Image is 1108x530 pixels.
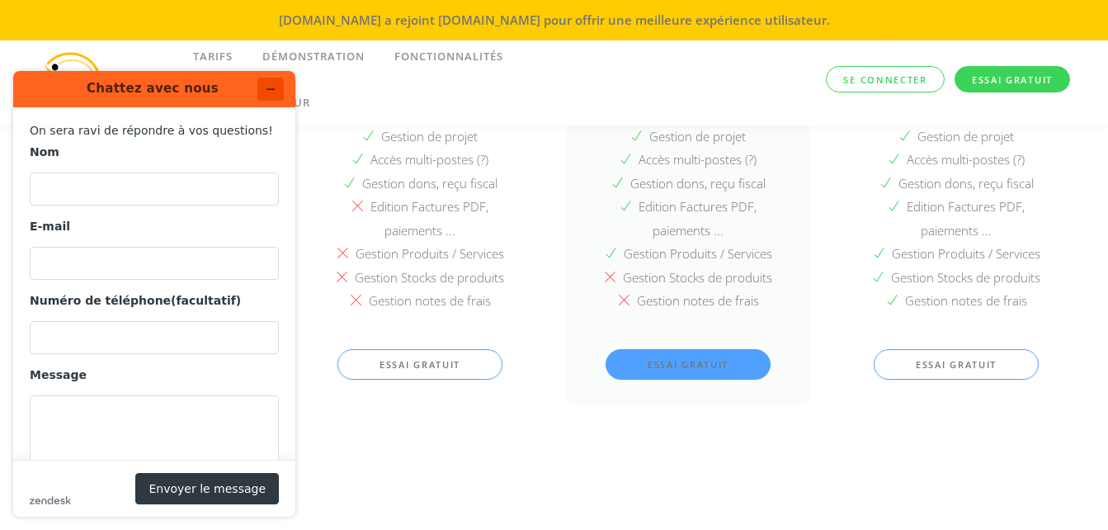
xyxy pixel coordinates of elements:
[248,33,380,79] a: DÉMONSTRATION
[325,242,516,266] li: Gestion Produits / Services
[593,266,784,290] li: Gestion Stocks de produits
[861,148,1052,172] li: Accès multi-postes (?)
[593,172,784,196] li: Gestion dons, reçu fiscal
[135,415,279,447] button: Envoyer le message
[325,148,516,172] li: Accès multi-postes (?)
[30,88,59,101] strong: Nom
[325,125,516,149] li: Gestion de projet
[325,172,516,196] li: Gestion dons, reçu fiscal
[861,266,1052,290] li: Gestion Stocks de produits
[30,236,171,249] strong: Numéro de téléphone
[30,235,279,252] div: (facultatif)
[593,195,784,242] li: Edition Factures PDF, paiements ...
[955,66,1070,93] a: Essai gratuit
[26,50,138,108] img: logo
[826,66,944,93] a: Se connecter
[861,195,1052,242] li: Edition Factures PDF, paiements ...
[279,12,830,28] strong: [DOMAIN_NAME] a rejoint [DOMAIN_NAME] pour offrir une meilleure expérience utilisateur.
[30,66,273,79] span: On sera ravi de répondre à vos questions!
[325,195,516,242] li: Edition Factures PDF, paiements ...
[178,33,248,79] a: TARIFS
[593,125,784,149] li: Gestion de projet
[257,20,284,43] button: Réduire le widget
[380,33,518,79] a: FONCTIONNALITÉS
[861,242,1052,266] li: Gestion Produits / Services
[325,289,516,313] li: Gestion notes de frais
[37,12,70,26] span: Aide
[30,310,87,324] strong: Message
[593,242,784,266] li: Gestion Produits / Services
[874,349,1039,380] a: ESSAI GRATUIT
[325,266,516,290] li: Gestion Stocks de produits
[71,21,234,40] h1: Chattez avec nous
[593,148,784,172] li: Accès multi-postes (?)
[30,162,70,175] strong: E-mail
[861,125,1052,149] li: Gestion de projet
[861,289,1052,313] li: Gestion notes de frais
[861,172,1052,196] li: Gestion dons, reçu fiscal
[593,289,784,313] li: Gestion notes de frais
[337,349,502,380] a: ESSAI GRATUIT
[606,349,771,380] a: ESSAI GRATUIT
